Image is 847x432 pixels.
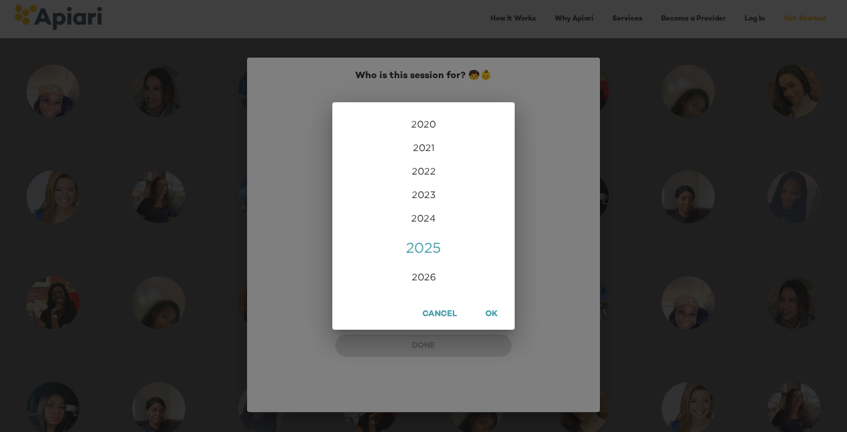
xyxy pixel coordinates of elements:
[422,307,457,322] span: Cancel
[332,159,515,183] div: 2022
[412,304,468,326] button: Cancel
[332,112,515,136] div: 2020
[332,183,515,206] div: 2023
[483,307,499,322] span: OK
[332,265,515,289] div: 2026
[472,304,510,326] button: OK
[332,236,515,259] div: 2025
[332,136,515,159] div: 2021
[332,206,515,230] div: 2024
